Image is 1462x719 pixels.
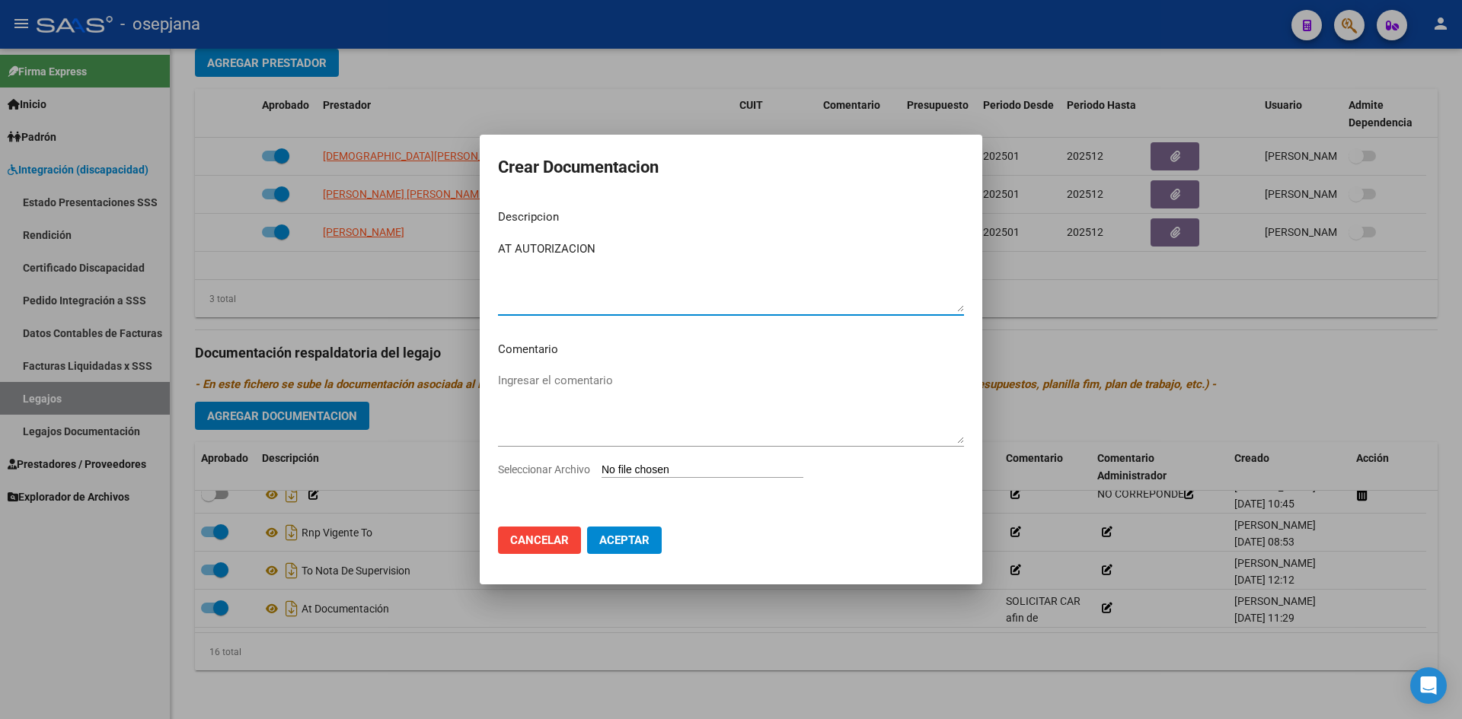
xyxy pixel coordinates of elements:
[587,527,662,554] button: Aceptar
[498,153,964,182] h2: Crear Documentacion
[498,527,581,554] button: Cancelar
[599,533,650,547] span: Aceptar
[498,341,964,358] p: Comentario
[510,533,569,547] span: Cancelar
[498,463,590,476] span: Seleccionar Archivo
[1410,667,1447,704] div: Open Intercom Messenger
[498,208,964,226] p: Descripcion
